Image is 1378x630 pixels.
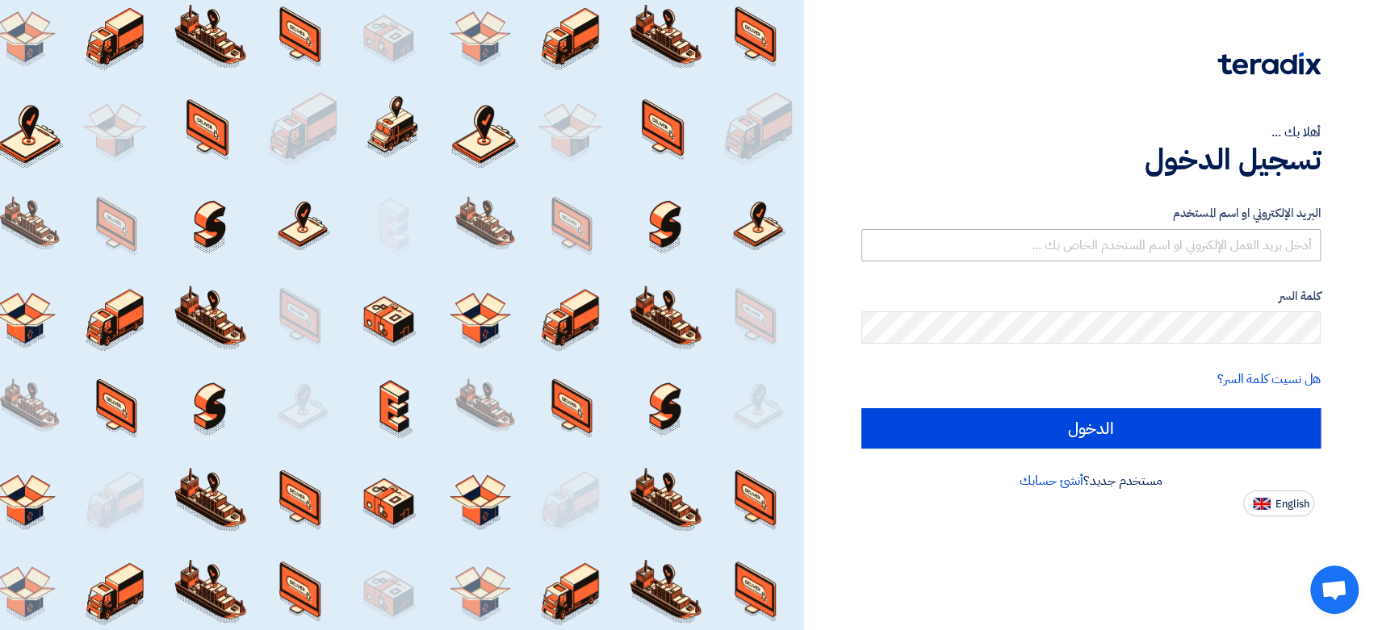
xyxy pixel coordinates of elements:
label: البريد الإلكتروني او اسم المستخدم [861,204,1321,223]
input: أدخل بريد العمل الإلكتروني او اسم المستخدم الخاص بك ... [861,229,1321,261]
img: en-US.png [1253,498,1271,510]
div: أهلا بك ... [861,123,1321,142]
button: English [1243,490,1314,516]
a: هل نسيت كلمة السر؟ [1217,369,1321,389]
span: English [1275,499,1309,510]
h1: تسجيل الدخول [861,142,1321,177]
div: Open chat [1310,565,1359,614]
a: أنشئ حسابك [1020,471,1083,490]
img: Teradix logo [1217,52,1321,75]
input: الدخول [861,408,1321,449]
div: مستخدم جديد؟ [861,471,1321,490]
label: كلمة السر [861,287,1321,306]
